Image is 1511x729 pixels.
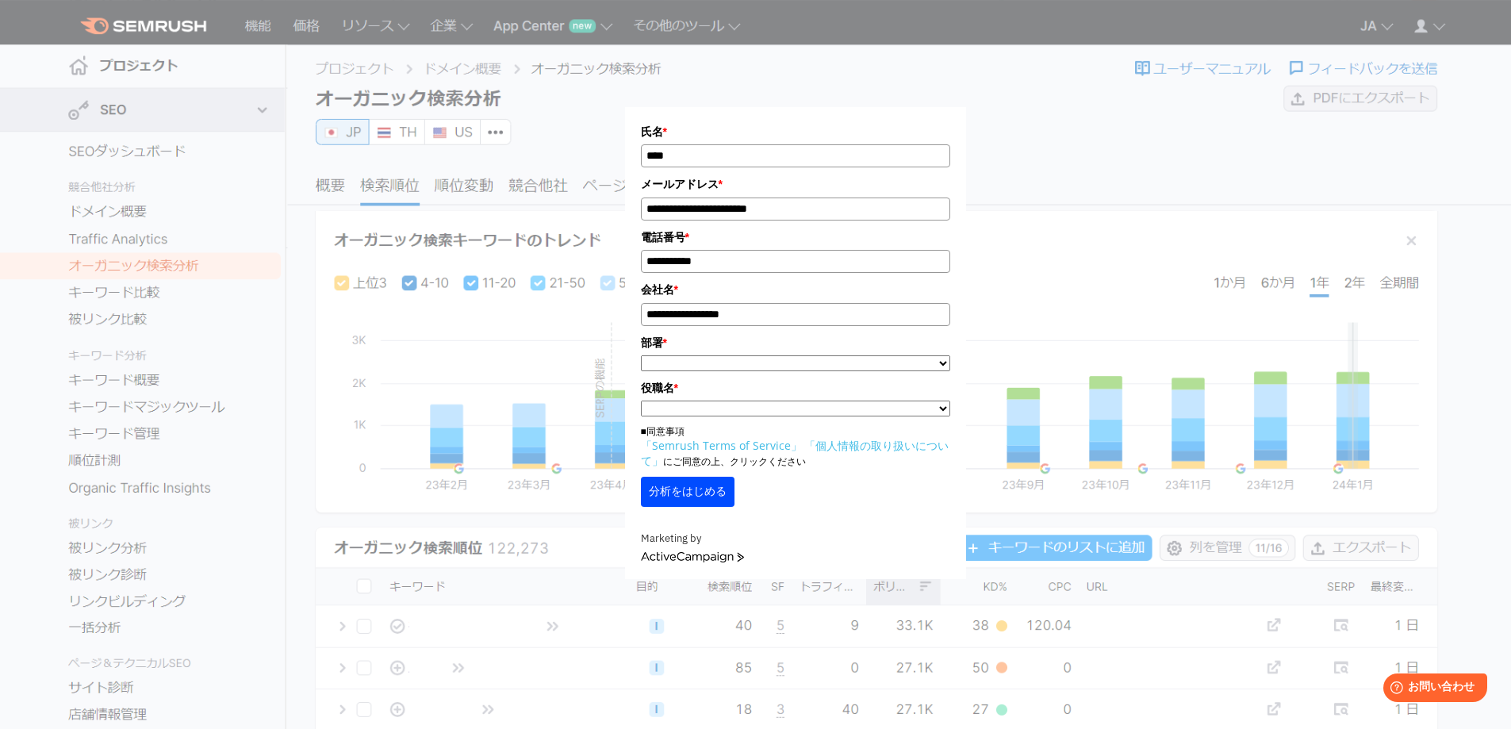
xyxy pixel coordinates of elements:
[641,438,949,468] a: 「個人情報の取り扱いについて」
[641,477,734,507] button: 分析をはじめる
[641,123,950,140] label: 氏名
[641,424,950,469] p: ■同意事項 にご同意の上、クリックください
[641,531,950,547] div: Marketing by
[641,438,802,453] a: 「Semrush Terms of Service」
[641,281,950,298] label: 会社名
[641,175,950,193] label: メールアドレス
[641,228,950,246] label: 電話番号
[641,379,950,397] label: 役職名
[641,334,950,351] label: 部署
[1370,667,1494,712] iframe: Help widget launcher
